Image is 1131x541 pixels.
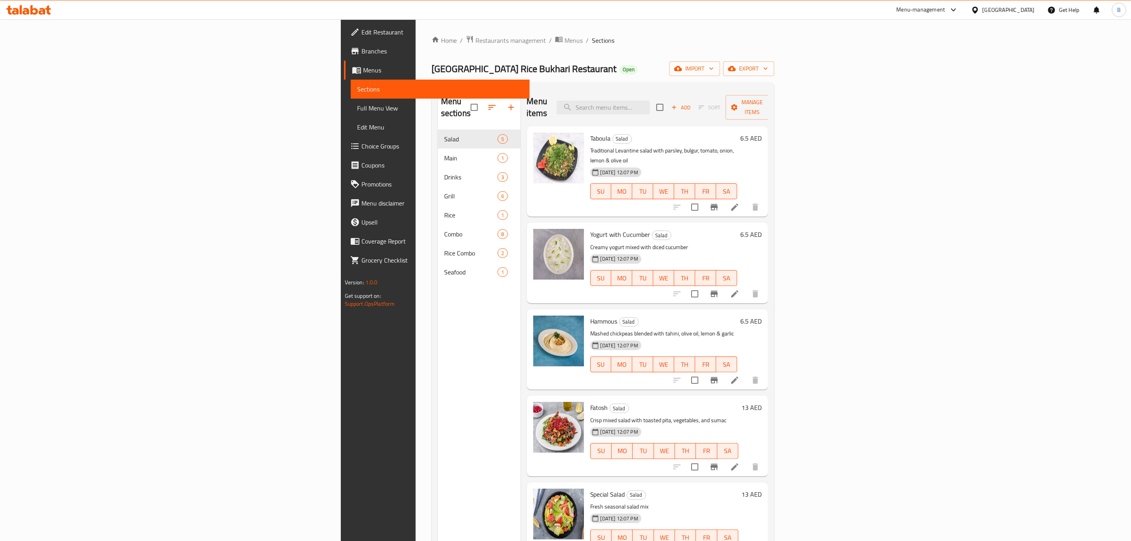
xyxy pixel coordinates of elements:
li: / [549,36,552,45]
span: SU [594,272,608,284]
span: Promotions [361,179,523,189]
img: Hammous [533,316,584,366]
span: 1 [498,154,507,162]
span: 2 [498,250,507,257]
span: TU [635,272,650,284]
div: [GEOGRAPHIC_DATA] [983,6,1035,14]
button: Branch-specific-item [705,198,724,217]
span: [DATE] 12:07 PM [597,169,641,176]
span: Open [620,66,638,73]
button: import [669,61,720,76]
span: 6 [498,192,507,200]
button: TH [674,356,695,372]
span: MO [614,186,629,197]
a: Menus [555,35,583,46]
button: FR [695,356,716,372]
a: Edit menu item [730,289,739,299]
span: SU [594,445,608,457]
button: TU [632,270,653,286]
button: WE [654,443,675,459]
div: items [498,267,508,277]
li: / [586,36,589,45]
span: Special Salad [590,488,625,500]
img: Special Salad [533,489,584,539]
h2: Menu items [527,95,547,119]
div: Salad [619,317,639,327]
span: Hammous [590,315,618,327]
span: Add [670,103,692,112]
div: Salad [444,134,498,144]
span: export [730,64,768,74]
div: Salad5 [438,130,521,149]
span: Combo [444,229,498,239]
span: WE [656,359,671,370]
button: SA [716,356,737,372]
div: items [498,172,508,182]
span: Select section [652,99,668,116]
span: Coupons [361,160,523,170]
button: Manage items [726,95,779,120]
span: Taboula [590,132,611,144]
span: Drinks [444,172,498,182]
div: Rice Combo2 [438,244,521,263]
a: Sections [351,80,530,99]
p: Mashed chickpeas blended with tahini, olive oil, lemon & garlic [590,329,738,339]
div: Drinks3 [438,168,521,187]
button: TH [674,183,695,199]
a: Coverage Report [344,232,530,251]
span: Grill [444,191,498,201]
button: SU [590,270,612,286]
a: Upsell [344,213,530,232]
span: Version: [345,277,364,288]
a: Full Menu View [351,99,530,118]
h6: 6.5 AED [740,133,762,144]
span: SU [594,186,608,197]
a: Edit menu item [730,202,739,212]
button: Add [668,101,694,114]
span: WE [656,272,671,284]
button: delete [746,198,765,217]
div: items [498,248,508,258]
button: MO [611,183,632,199]
div: items [498,191,508,201]
span: Rice [444,210,498,220]
div: Seafood [444,267,498,277]
h6: 6.5 AED [740,229,762,240]
span: Rice Combo [444,248,498,258]
a: Edit Menu [351,118,530,137]
span: FR [698,359,713,370]
a: Menus [344,61,530,80]
img: Fatosh [533,402,584,453]
span: WE [656,186,671,197]
h6: 13 AED [741,489,762,500]
span: Manage items [732,97,772,117]
div: Salad [652,230,671,240]
span: Select section first [694,101,726,114]
span: Choice Groups [361,141,523,151]
a: Promotions [344,175,530,194]
button: delete [746,284,765,303]
span: 1 [498,269,507,276]
button: MO [611,270,632,286]
span: TH [678,445,693,457]
div: Main1 [438,149,521,168]
span: Select all sections [466,99,483,116]
span: Grocery Checklist [361,255,523,265]
button: SA [716,270,737,286]
button: TH [675,443,696,459]
div: Open [620,65,638,74]
button: SU [590,183,612,199]
span: Select to update [686,199,703,215]
img: Yogurt with Cucumber [533,229,584,280]
span: TH [677,359,692,370]
span: Edit Restaurant [361,27,523,37]
span: TU [635,186,650,197]
button: delete [746,371,765,390]
span: SA [719,186,734,197]
button: WE [653,356,674,372]
span: SA [719,272,734,284]
a: Menu disclaimer [344,194,530,213]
